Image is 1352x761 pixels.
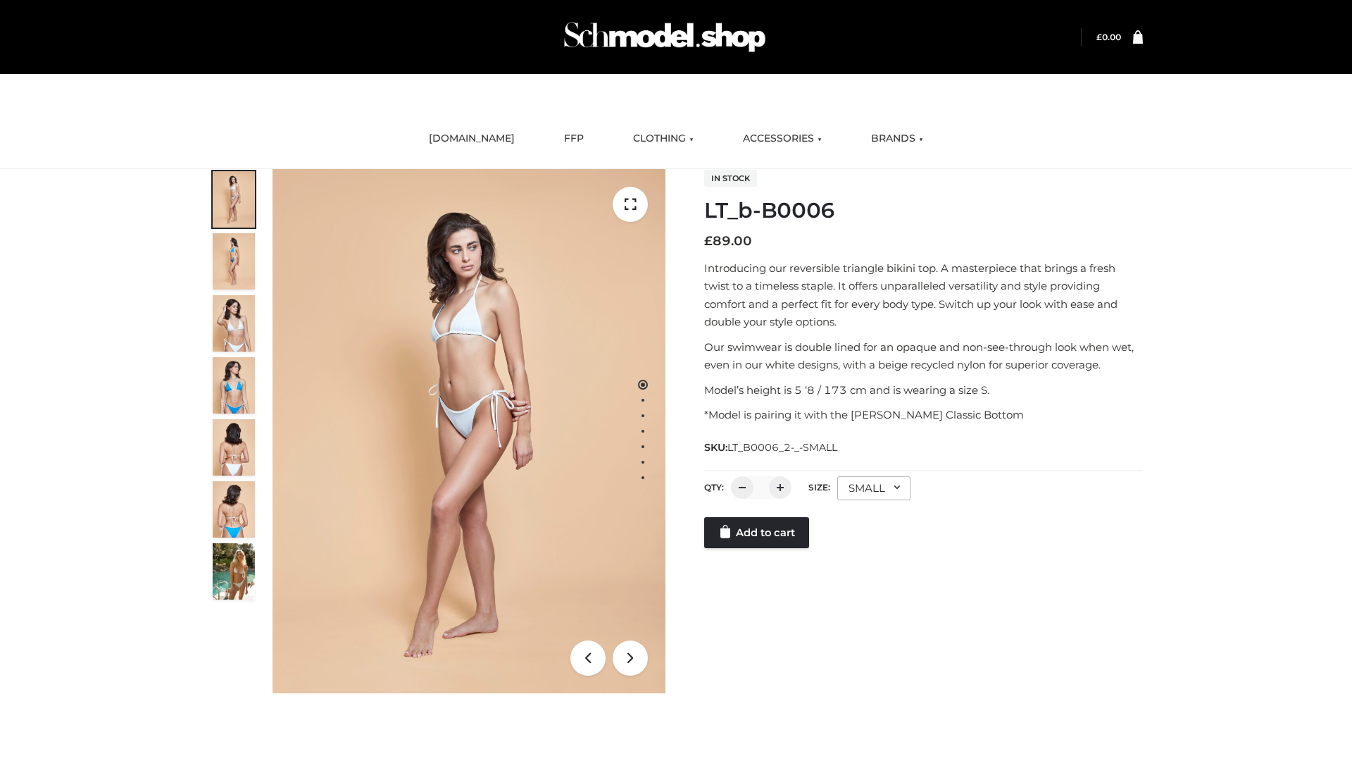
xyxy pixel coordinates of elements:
h1: LT_b-B0006 [704,198,1143,223]
span: LT_B0006_2-_-SMALL [727,441,837,454]
span: £ [1096,32,1102,42]
img: ArielClassicBikiniTop_CloudNine_AzureSky_OW114ECO_3-scaled.jpg [213,295,255,352]
img: ArielClassicBikiniTop_CloudNine_AzureSky_OW114ECO_1-scaled.jpg [213,171,255,228]
bdi: 0.00 [1096,32,1121,42]
a: CLOTHING [622,123,704,154]
p: *Model is pairing it with the [PERSON_NAME] Classic Bottom [704,406,1143,424]
span: SKU: [704,439,839,456]
a: Add to cart [704,517,809,548]
img: ArielClassicBikiniTop_CloudNine_AzureSky_OW114ECO_8-scaled.jpg [213,481,255,538]
a: FFP [553,123,594,154]
div: SMALL [837,476,910,500]
span: £ [704,233,713,249]
p: Our swimwear is double lined for an opaque and non-see-through look when wet, even in our white d... [704,338,1143,374]
a: £0.00 [1096,32,1121,42]
a: BRANDS [860,123,934,154]
p: Model’s height is 5 ‘8 / 173 cm and is wearing a size S. [704,381,1143,400]
a: [DOMAIN_NAME] [418,123,525,154]
img: Arieltop_CloudNine_AzureSky2.jpg [213,543,255,600]
bdi: 89.00 [704,233,752,249]
img: ArielClassicBikiniTop_CloudNine_AzureSky_OW114ECO_2-scaled.jpg [213,233,255,290]
span: In stock [704,170,757,187]
img: ArielClassicBikiniTop_CloudNine_AzureSky_OW114ECO_1 [273,169,665,693]
label: QTY: [704,482,724,493]
img: ArielClassicBikiniTop_CloudNine_AzureSky_OW114ECO_4-scaled.jpg [213,357,255,414]
p: Introducing our reversible triangle bikini top. A masterpiece that brings a fresh twist to a time... [704,259,1143,331]
label: Size: [808,482,830,493]
a: ACCESSORIES [732,123,832,154]
img: ArielClassicBikiniTop_CloudNine_AzureSky_OW114ECO_7-scaled.jpg [213,419,255,476]
img: Schmodel Admin 964 [559,9,770,65]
